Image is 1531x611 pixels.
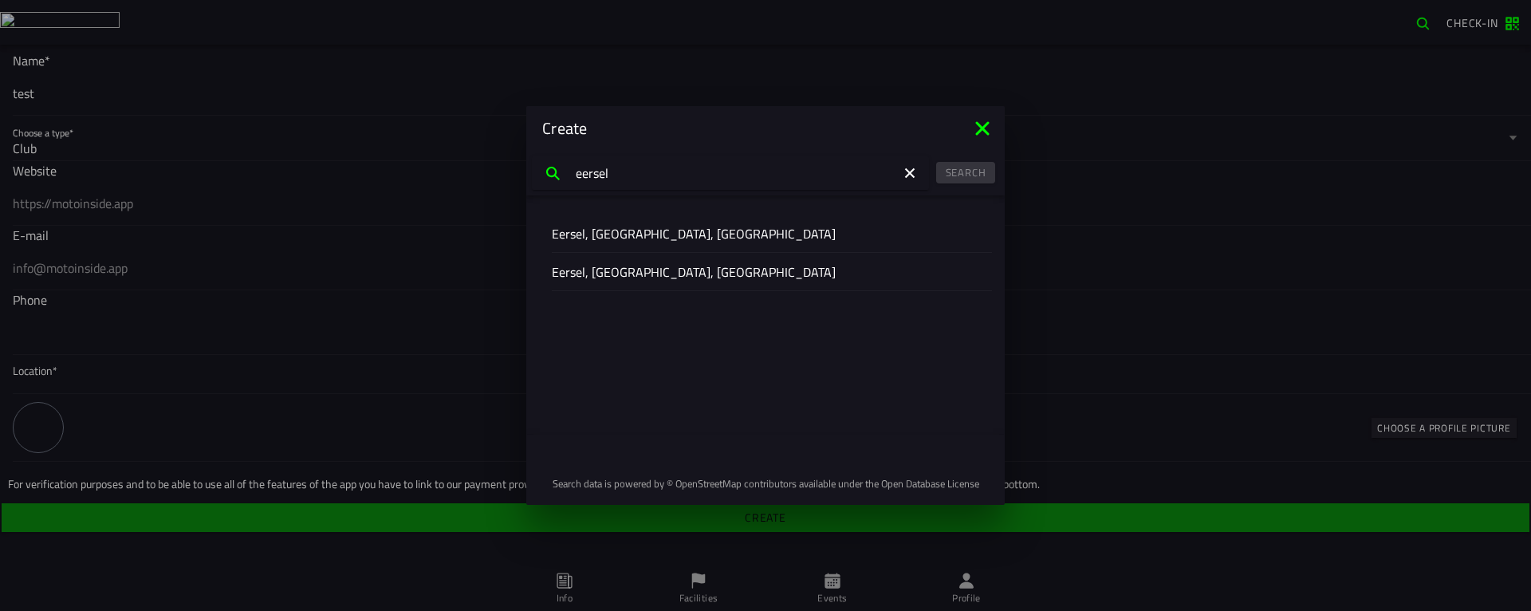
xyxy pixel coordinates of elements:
[553,475,979,491] small: Search data is powered by © OpenStreetMap contributors available under the Open Database License
[526,116,970,140] ion-title: Create
[901,156,919,190] button: reset
[539,215,992,253] ion-item: Eersel, [GEOGRAPHIC_DATA], [GEOGRAPHIC_DATA]
[532,156,929,190] input: search text
[539,253,992,291] ion-item: Eersel, [GEOGRAPHIC_DATA], [GEOGRAPHIC_DATA]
